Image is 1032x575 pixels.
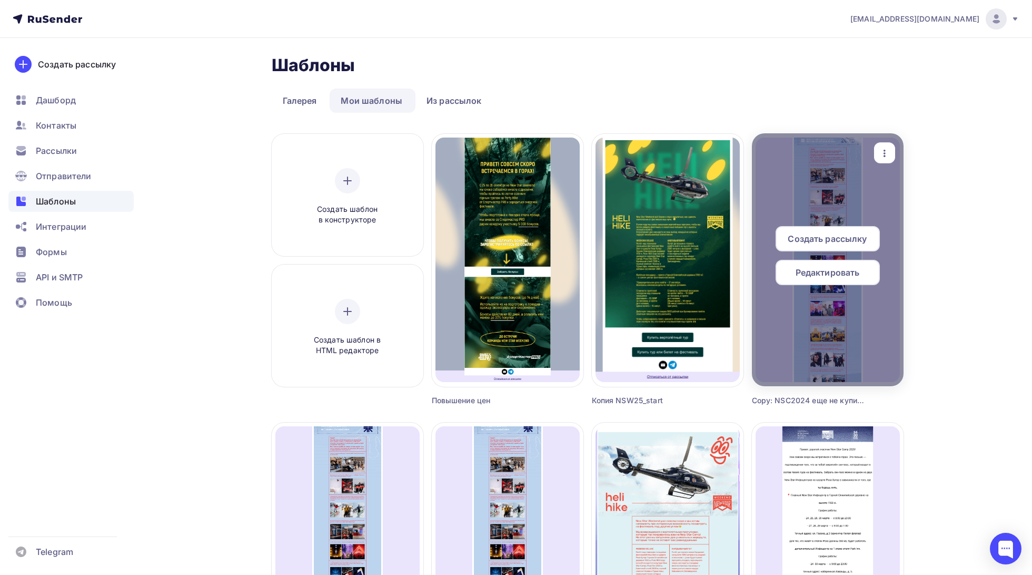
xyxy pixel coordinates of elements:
span: Telegram [36,545,73,558]
a: Галерея [272,89,328,113]
span: [EMAIL_ADDRESS][DOMAIN_NAME] [850,14,979,24]
div: Копия NSW25_start [592,395,706,406]
a: Контакты [8,115,134,136]
span: Интеграции [36,220,86,233]
span: Создать шаблон в конструкторе [297,204,398,226]
span: Шаблоны [36,195,76,208]
span: Создать шаблон в HTML редакторе [297,335,398,356]
a: Из рассылок [415,89,493,113]
a: Дашборд [8,90,134,111]
div: Copy: NSC2024 еще не купил билет [752,395,866,406]
a: Отправители [8,165,134,187]
a: Мои шаблоны [330,89,413,113]
span: Редактировать [796,266,860,279]
a: [EMAIL_ADDRESS][DOMAIN_NAME] [850,8,1019,30]
span: API и SMTP [36,271,83,284]
span: Отправители [36,170,92,182]
div: Создать рассылку [38,58,116,71]
span: Создать рассылку [788,232,867,245]
span: Помощь [36,296,72,309]
span: Контакты [36,119,76,132]
span: Формы [36,246,67,258]
a: Формы [8,241,134,262]
a: Рассылки [8,140,134,161]
span: Дашборд [36,94,76,106]
div: Повышение цен [432,395,545,406]
h2: Шаблоны [272,55,355,76]
span: Рассылки [36,144,77,157]
a: Шаблоны [8,191,134,212]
